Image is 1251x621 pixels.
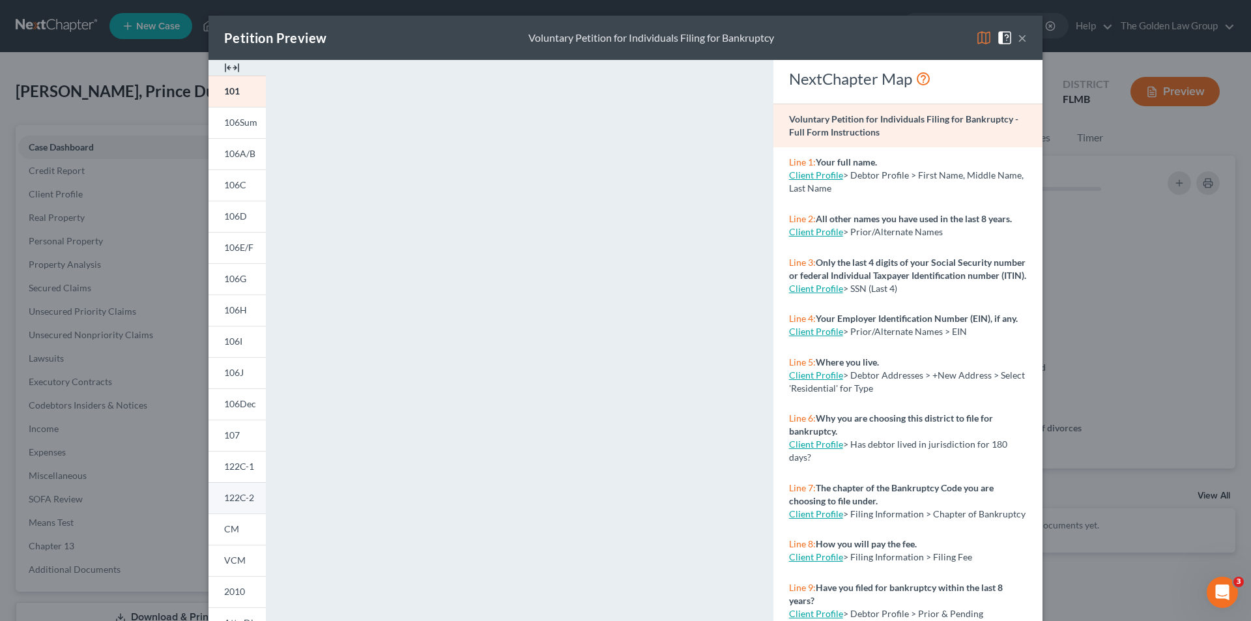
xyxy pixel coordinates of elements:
[208,326,266,357] a: 106I
[208,232,266,263] a: 106E/F
[224,210,247,222] span: 106D
[1018,30,1027,46] button: ×
[224,60,240,76] img: expand-e0f6d898513216a626fdd78e52531dac95497ffd26381d4c15ee2fc46db09dca.svg
[789,313,816,324] span: Line 4:
[843,283,897,294] span: > SSN (Last 4)
[208,451,266,482] a: 122C-1
[208,420,266,451] a: 107
[224,492,254,503] span: 122C-2
[997,30,1013,46] img: help-close-5ba153eb36485ed6c1ea00a893f15db1cb9b99d6cae46e1a8edb6c62d00a1a76.svg
[224,273,246,284] span: 106G
[789,508,843,519] a: Client Profile
[789,482,816,493] span: Line 7:
[789,608,843,619] a: Client Profile
[789,113,1018,137] strong: Voluntary Petition for Individuals Filing for Bankruptcy - Full Form Instructions
[1207,577,1238,608] iframe: Intercom live chat
[224,179,246,190] span: 106C
[208,201,266,232] a: 106D
[224,367,244,378] span: 106J
[224,148,255,159] span: 106A/B
[789,226,843,237] a: Client Profile
[843,551,972,562] span: > Filing Information > Filing Fee
[843,326,967,337] span: > Prior/Alternate Names > EIN
[789,582,1003,606] strong: Have you filed for bankruptcy within the last 8 years?
[789,551,843,562] a: Client Profile
[789,169,1024,194] span: > Debtor Profile > First Name, Middle Name, Last Name
[224,304,247,315] span: 106H
[224,85,240,96] span: 101
[1233,577,1244,587] span: 3
[789,369,843,381] a: Client Profile
[789,257,1026,281] strong: Only the last 4 digits of your Social Security number or federal Individual Taxpayer Identificati...
[789,283,843,294] a: Client Profile
[224,555,246,566] span: VCM
[789,156,816,167] span: Line 1:
[208,295,266,326] a: 106H
[224,117,257,128] span: 106Sum
[224,242,253,253] span: 106E/F
[789,68,1027,89] div: NextChapter Map
[789,538,816,549] span: Line 8:
[224,398,256,409] span: 106Dec
[789,482,994,506] strong: The chapter of the Bankruptcy Code you are choosing to file under.
[208,482,266,513] a: 122C-2
[224,586,245,597] span: 2010
[208,138,266,169] a: 106A/B
[789,169,843,181] a: Client Profile
[816,538,917,549] strong: How you will pay the fee.
[224,429,240,440] span: 107
[528,31,774,46] div: Voluntary Petition for Individuals Filing for Bankruptcy
[208,169,266,201] a: 106C
[789,213,816,224] span: Line 2:
[208,388,266,420] a: 106Dec
[224,523,239,534] span: CM
[789,356,816,368] span: Line 5:
[789,326,843,337] a: Client Profile
[789,582,816,593] span: Line 9:
[208,263,266,295] a: 106G
[224,336,242,347] span: 106I
[789,439,1007,463] span: > Has debtor lived in jurisdiction for 180 days?
[976,30,992,46] img: map-eea8200ae884c6f1103ae1953ef3d486a96c86aabb227e865a55264e3737af1f.svg
[208,576,266,607] a: 2010
[789,257,816,268] span: Line 3:
[816,313,1018,324] strong: Your Employer Identification Number (EIN), if any.
[224,29,326,47] div: Petition Preview
[843,508,1026,519] span: > Filing Information > Chapter of Bankruptcy
[816,156,877,167] strong: Your full name.
[789,412,993,437] strong: Why you are choosing this district to file for bankruptcy.
[208,545,266,576] a: VCM
[224,461,254,472] span: 122C-1
[208,76,266,107] a: 101
[789,369,1025,394] span: > Debtor Addresses > +New Address > Select 'Residential' for Type
[208,357,266,388] a: 106J
[789,412,816,424] span: Line 6:
[789,439,843,450] a: Client Profile
[208,513,266,545] a: CM
[843,226,943,237] span: > Prior/Alternate Names
[816,356,879,368] strong: Where you live.
[208,107,266,138] a: 106Sum
[816,213,1012,224] strong: All other names you have used in the last 8 years.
